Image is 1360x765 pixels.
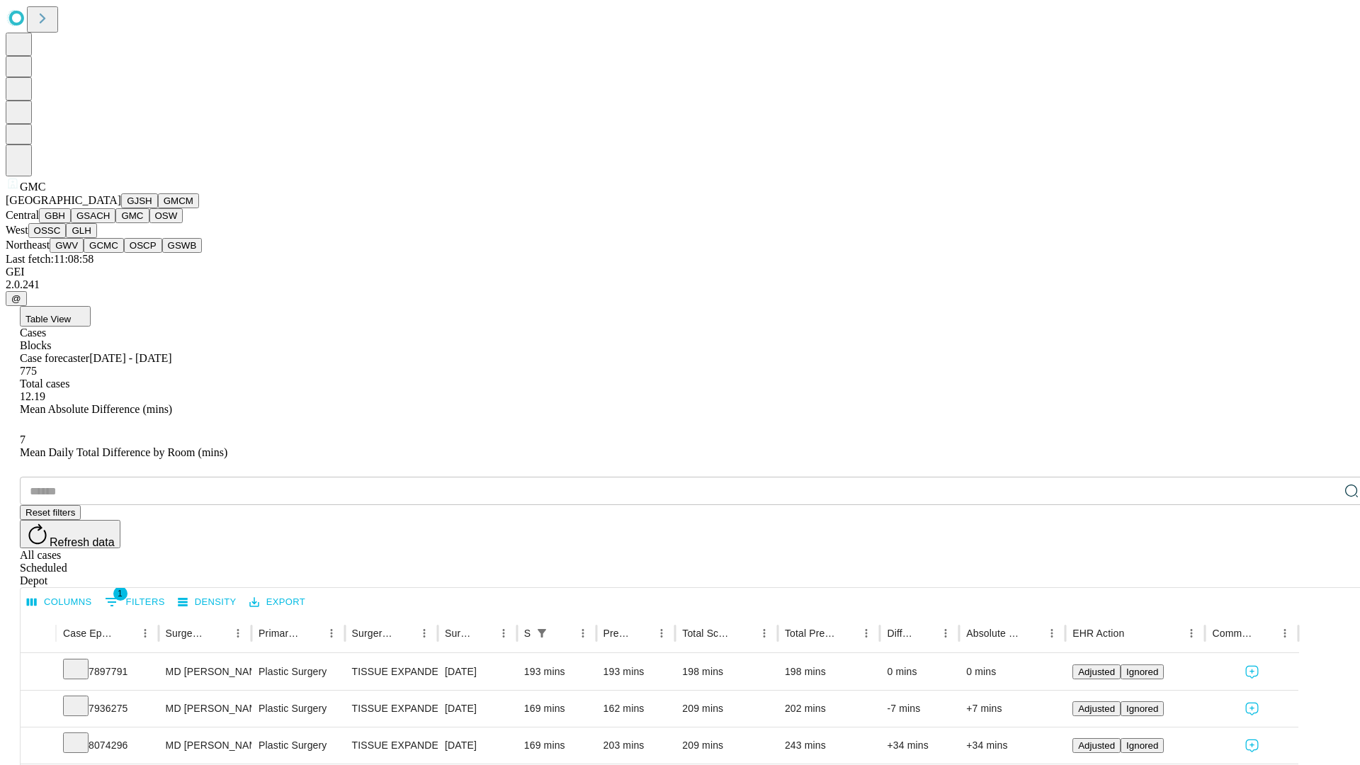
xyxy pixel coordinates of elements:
button: Ignored [1121,701,1164,716]
button: Ignored [1121,664,1164,679]
div: Difference [887,628,914,639]
button: Menu [856,623,876,643]
button: Sort [632,623,652,643]
span: Table View [25,314,71,324]
button: Menu [135,623,155,643]
span: Case forecaster [20,352,89,364]
span: 1 [113,586,127,601]
button: Sort [837,623,856,643]
div: -7 mins [887,691,952,727]
span: 7 [20,433,25,446]
div: Predicted In Room Duration [603,628,631,639]
div: 209 mins [682,727,771,764]
span: Refresh data [50,536,115,548]
div: 8074296 [63,727,152,764]
div: TISSUE EXPANDER PLACEMENT IN [MEDICAL_DATA] [352,691,431,727]
div: TISSUE EXPANDER PLACEMENT IN [MEDICAL_DATA] [352,654,431,690]
div: MD [PERSON_NAME] [PERSON_NAME] Md [166,691,244,727]
button: Sort [1255,623,1275,643]
span: GMC [20,181,45,193]
button: GLH [66,223,96,238]
button: Menu [322,623,341,643]
div: 1 active filter [532,623,552,643]
span: Mean Absolute Difference (mins) [20,403,172,415]
button: Reset filters [20,505,81,520]
div: 7897791 [63,654,152,690]
button: Sort [474,623,494,643]
button: Sort [1126,623,1145,643]
div: Surgeon Name [166,628,207,639]
div: 243 mins [785,727,873,764]
span: 775 [20,365,37,377]
button: @ [6,291,27,306]
button: Sort [395,623,414,643]
button: Show filters [532,623,552,643]
button: Expand [28,660,49,685]
button: Menu [228,623,248,643]
button: Expand [28,697,49,722]
div: Total Predicted Duration [785,628,836,639]
div: Total Scheduled Duration [682,628,733,639]
button: OSCP [124,238,162,253]
button: Menu [414,623,434,643]
span: Central [6,209,39,221]
span: Adjusted [1078,703,1115,714]
button: Expand [28,734,49,759]
div: MD [PERSON_NAME] [PERSON_NAME] Md [166,654,244,690]
div: +34 mins [966,727,1058,764]
button: Adjusted [1072,664,1121,679]
span: [DATE] - [DATE] [89,352,171,364]
div: 193 mins [524,654,589,690]
span: Adjusted [1078,667,1115,677]
div: Absolute Difference [966,628,1021,639]
button: GWV [50,238,84,253]
span: Adjusted [1078,740,1115,751]
button: Menu [754,623,774,643]
button: Density [174,591,240,613]
div: 2.0.241 [6,278,1354,291]
button: Select columns [23,591,96,613]
button: Sort [302,623,322,643]
button: GSACH [71,208,115,223]
span: Reset filters [25,507,75,518]
button: Export [246,591,309,613]
button: Sort [208,623,228,643]
button: GCMC [84,238,124,253]
div: Scheduled In Room Duration [524,628,531,639]
span: Last fetch: 11:08:58 [6,253,93,265]
button: GBH [39,208,71,223]
button: GJSH [121,193,158,208]
div: [DATE] [445,691,510,727]
div: GEI [6,266,1354,278]
span: Total cases [20,378,69,390]
button: OSSC [28,223,67,238]
button: Sort [735,623,754,643]
div: 169 mins [524,691,589,727]
span: Ignored [1126,703,1158,714]
button: GSWB [162,238,203,253]
div: Surgery Name [352,628,393,639]
button: Refresh data [20,520,120,548]
button: Menu [652,623,671,643]
button: GMCM [158,193,199,208]
span: Northeast [6,239,50,251]
div: Primary Service [259,628,300,639]
div: 0 mins [887,654,952,690]
div: 7936275 [63,691,152,727]
button: Adjusted [1072,701,1121,716]
div: MD [PERSON_NAME] [PERSON_NAME] Md [166,727,244,764]
div: +7 mins [966,691,1058,727]
button: Adjusted [1072,738,1121,753]
div: EHR Action [1072,628,1124,639]
div: Plastic Surgery [259,654,337,690]
span: 12.19 [20,390,45,402]
div: [DATE] [445,654,510,690]
button: Sort [553,623,573,643]
button: Menu [1181,623,1201,643]
div: Plastic Surgery [259,691,337,727]
div: Comments [1212,628,1253,639]
div: 162 mins [603,691,669,727]
div: 198 mins [682,654,771,690]
div: 169 mins [524,727,589,764]
button: Sort [1022,623,1042,643]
